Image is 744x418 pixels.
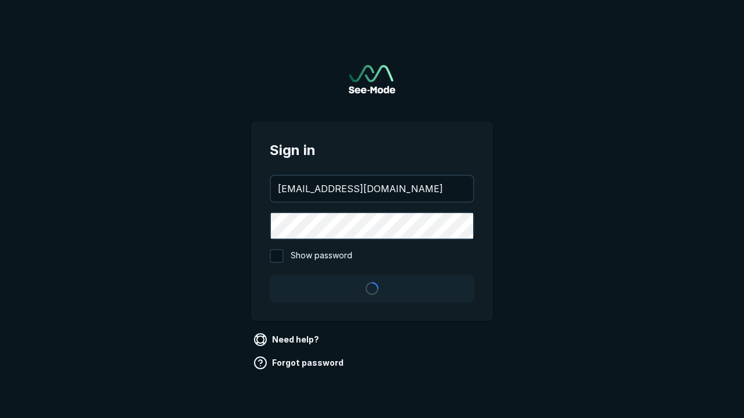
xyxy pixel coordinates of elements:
a: Forgot password [251,354,348,372]
a: Go to sign in [349,65,395,93]
a: Need help? [251,330,324,349]
span: Sign in [270,140,474,161]
span: Show password [291,249,352,263]
input: your@email.com [271,176,473,201]
img: See-Mode Logo [349,65,395,93]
